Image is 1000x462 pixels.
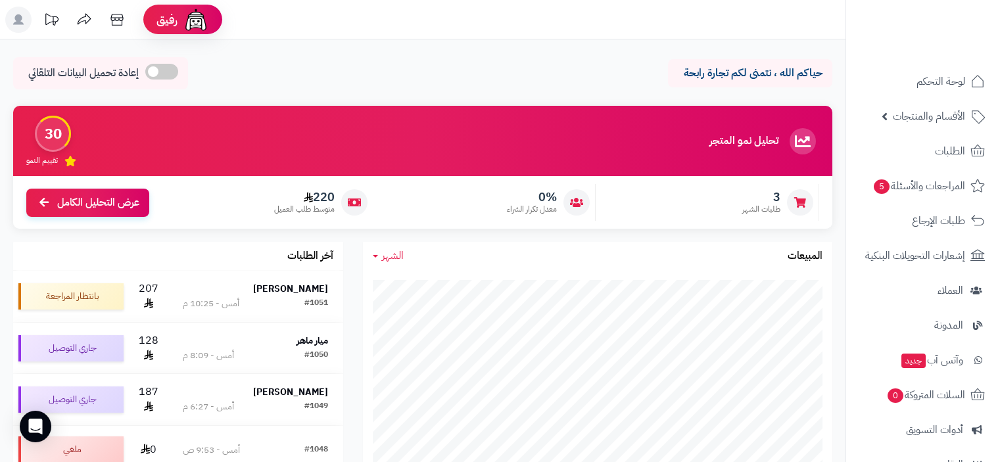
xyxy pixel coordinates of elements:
[183,349,234,362] div: أمس - 8:09 م
[129,374,168,425] td: 187
[253,385,328,399] strong: [PERSON_NAME]
[865,246,965,265] span: إشعارات التحويلات البنكية
[183,400,234,413] div: أمس - 6:27 م
[854,275,992,306] a: العملاء
[183,297,239,310] div: أمس - 10:25 م
[886,386,965,404] span: السلات المتروكة
[57,195,139,210] span: عرض التحليل الكامل
[854,414,992,446] a: أدوات التسويق
[906,421,963,439] span: أدوات التسويق
[854,205,992,237] a: طلبات الإرجاع
[854,310,992,341] a: المدونة
[382,248,404,264] span: الشهر
[129,271,168,322] td: 207
[900,351,963,369] span: وآتس آب
[872,177,965,195] span: المراجعات والأسئلة
[274,204,335,215] span: متوسط طلب العميل
[26,155,58,166] span: تقييم النمو
[911,10,988,37] img: logo-2.png
[854,379,992,411] a: السلات المتروكة0
[18,283,124,310] div: بانتظار المراجعة
[854,240,992,271] a: إشعارات التحويلات البنكية
[304,349,328,362] div: #1050
[742,190,780,204] span: 3
[788,250,822,262] h3: المبيعات
[20,411,51,442] div: Open Intercom Messenger
[304,400,328,413] div: #1049
[678,66,822,81] p: حياكم الله ، نتمنى لكم تجارة رابحة
[297,334,328,348] strong: ميار ماهر
[854,135,992,167] a: الطلبات
[35,7,68,36] a: تحديثات المنصة
[253,282,328,296] strong: [PERSON_NAME]
[18,335,124,361] div: جاري التوصيل
[304,444,328,457] div: #1048
[18,386,124,413] div: جاري التوصيل
[935,142,965,160] span: الطلبات
[854,170,992,202] a: المراجعات والأسئلة5
[893,107,965,126] span: الأقسام والمنتجات
[917,72,965,91] span: لوحة التحكم
[373,248,404,264] a: الشهر
[129,323,168,374] td: 128
[873,179,890,195] span: 5
[709,135,778,147] h3: تحليل نمو المتجر
[912,212,965,230] span: طلبات الإرجاع
[901,354,926,368] span: جديد
[507,204,557,215] span: معدل تكرار الشراء
[156,12,178,28] span: رفيق
[274,190,335,204] span: 220
[287,250,333,262] h3: آخر الطلبات
[507,190,557,204] span: 0%
[26,189,149,217] a: عرض التحليل الكامل
[854,344,992,376] a: وآتس آبجديد
[934,316,963,335] span: المدونة
[28,66,139,81] span: إعادة تحميل البيانات التلقائي
[854,66,992,97] a: لوحة التحكم
[938,281,963,300] span: العملاء
[304,297,328,310] div: #1051
[183,444,240,457] div: أمس - 9:53 ص
[887,388,904,404] span: 0
[742,204,780,215] span: طلبات الشهر
[183,7,209,33] img: ai-face.png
